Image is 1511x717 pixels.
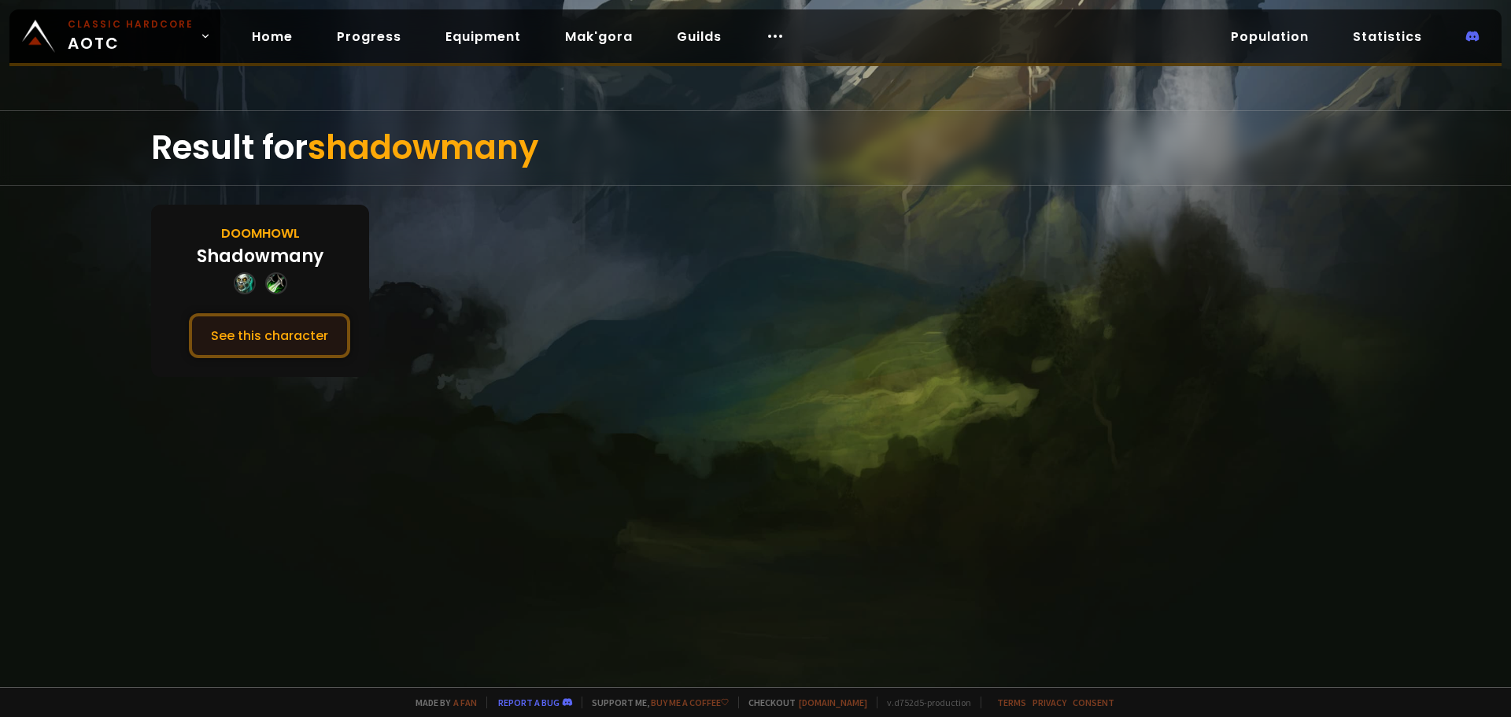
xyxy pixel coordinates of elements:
[799,697,867,708] a: [DOMAIN_NAME]
[221,224,300,243] div: Doomhowl
[406,697,477,708] span: Made by
[498,697,560,708] a: Report a bug
[1033,697,1066,708] a: Privacy
[1340,20,1435,53] a: Statistics
[877,697,971,708] span: v. d752d5 - production
[68,17,194,31] small: Classic Hardcore
[68,17,194,55] span: AOTC
[738,697,867,708] span: Checkout
[324,20,414,53] a: Progress
[1073,697,1114,708] a: Consent
[552,20,645,53] a: Mak'gora
[197,243,323,269] div: Shadowmany
[9,9,220,63] a: Classic HardcoreAOTC
[433,20,534,53] a: Equipment
[1218,20,1321,53] a: Population
[664,20,734,53] a: Guilds
[453,697,477,708] a: a fan
[239,20,305,53] a: Home
[151,111,1360,185] div: Result for
[308,124,538,171] span: shadowmany
[189,313,350,358] button: See this character
[582,697,729,708] span: Support me,
[997,697,1026,708] a: Terms
[651,697,729,708] a: Buy me a coffee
